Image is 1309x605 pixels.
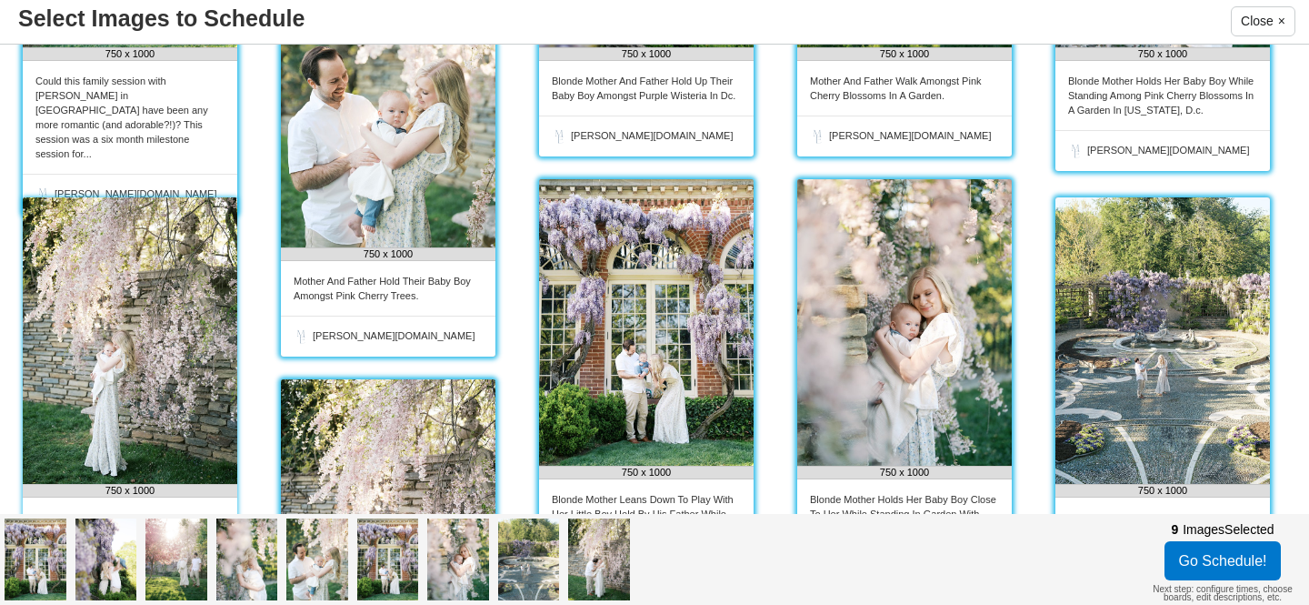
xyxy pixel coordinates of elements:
[282,514,353,605] img: Mother And Father Hold Their Baby Boy Amongst Pink Cherry Trees.
[1055,484,1270,498] div: 750 x 1000
[23,498,237,596] div: Blonde Mother Stands Near Stone Wall With Weeping Pink Cherry Tree Holding Her Baby Boy In [GEOGR...
[564,514,635,605] img: Parents Hold Their Baby Boy Near Stone Wall With Weeping Pink Cherry Tree In Washington Dc Garden.
[141,514,212,605] img: Mother And Father Walk Amongst Pink Cherry Blossoms In A Garden.
[23,484,237,498] div: 750 x 1000
[23,197,237,484] img: Blonde Mother Stands Near Stone Wall With Weeping Pink Cherry Tree Holding Her Baby Boy In Dumbar...
[539,47,754,61] div: 750 x 1000
[494,514,565,605] img: A Mother And Father Walk Across A Courtyard In Dumbarton Oaks That Is Covered In Purple Wisteria ...
[797,61,1012,116] div: Mother And Father Walk Amongst Pink Cherry Blossoms In A Garden.
[571,131,733,141] span: [PERSON_NAME][DOMAIN_NAME]
[1164,541,1282,580] button: Go Schedule!
[1055,61,1270,130] div: Blonde Mother Holds Her Baby Boy While Standing Among Pink Cherry Blossoms In A Garden In [US_STA...
[797,179,1012,466] img: Blonde Mother Holds Her Baby Boy Close To Her While Standing In Garden With Pink Cherry Trees.
[797,47,1012,61] div: 750 x 1000
[1171,522,1178,537] span: 9
[1241,10,1274,32] p: Close
[1068,144,1083,158] img: favicons
[797,466,1012,479] div: 750 x 1000
[35,187,50,202] img: favicons
[212,514,283,605] img: Blonde Mother Holds Her Baby Boy While Standing Among Pink Cherry Blossoms In A Garden In Washing...
[281,261,495,316] div: Mother And Father Hold Their Baby Boy Amongst Pink Cherry Trees.
[1183,522,1224,537] span: Image
[810,129,824,144] img: favicons
[1055,47,1270,61] div: 750 x 1000
[539,466,754,479] div: 750 x 1000
[1231,6,1295,36] button: Close×
[71,514,142,605] img: Blonde Mother And Father Hold Up Their Baby Boy Amongst Purple Wisteria In Dc.
[552,129,566,144] img: favicons
[539,179,754,466] img: Blonde Mother Leans Down To Play With Her Little Boy Held By His Father While Standing In Front O...
[294,329,308,344] img: favicons
[423,514,494,605] img: Blonde Mother Holds Her Baby Boy Close To Her While Standing In Garden With Pink Cherry Trees.
[313,331,475,341] span: [PERSON_NAME][DOMAIN_NAME]
[281,247,495,261] div: 750 x 1000
[1055,197,1270,484] img: A Mother And Father Walk Across A Courtyard In Dumbarton Oaks That Is Covered In Purple Wisteria ...
[539,479,754,563] div: Blonde Mother Leans Down To Play With Her Little Boy Held By His Father While Standing In Front O...
[23,61,237,174] div: Could this family session with [PERSON_NAME] in [GEOGRAPHIC_DATA] have been any more romantic (an...
[1055,498,1270,581] div: A Mother And Father Walk Across A Courtyard In [GEOGRAPHIC_DATA] That Is Covered In Purple Wister...
[829,131,991,141] span: [PERSON_NAME][DOMAIN_NAME]
[1141,585,1304,601] div: Next step: configure times, choose boards, edit descriptions, etc.
[1278,10,1285,32] span: ×
[1087,146,1249,156] span: [PERSON_NAME][DOMAIN_NAME]
[18,5,305,32] div: Select Images to Schedule
[797,479,1012,549] div: Blonde Mother Holds Her Baby Boy Close To Her While Standing In Garden With Pink Cherry Trees.
[353,514,424,605] img: Blonde Mother Leans Down To Play With Her Little Boy Held By His Father While Standing In Front O...
[23,47,237,61] div: 750 x 1000
[539,61,754,116] div: Blonde Mother And Father Hold Up Their Baby Boy Amongst Purple Wisteria In Dc.
[1224,522,1274,537] span: Selected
